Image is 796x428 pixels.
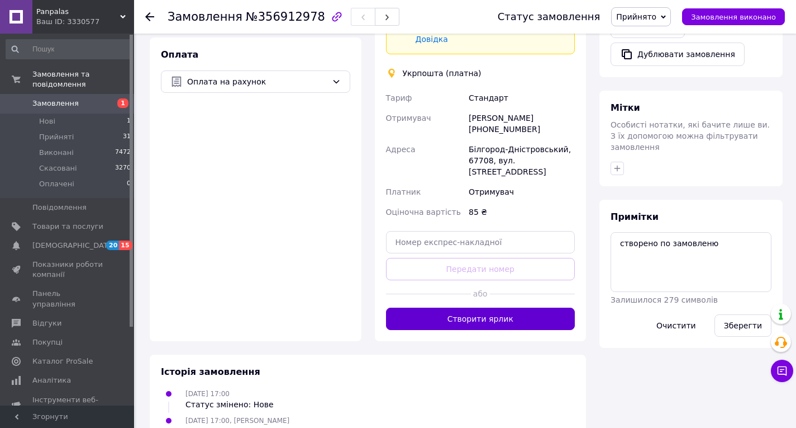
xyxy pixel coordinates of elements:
[6,39,132,59] input: Пошук
[386,93,412,102] span: Тариф
[771,360,793,382] button: Чат з покупцем
[691,13,776,21] span: Замовлення виконано
[185,417,289,425] span: [DATE] 17:00, [PERSON_NAME]
[466,202,577,222] div: 85 ₴
[32,222,103,232] span: Товари та послуги
[466,88,577,108] div: Стандарт
[32,375,71,385] span: Аналітика
[119,241,132,250] span: 15
[32,69,134,90] span: Замовлення та повідомлення
[466,139,577,182] div: Білгород-Дністровський, 67708, вул. [STREET_ADDRESS]
[127,116,131,126] span: 1
[32,241,115,251] span: [DEMOGRAPHIC_DATA]
[32,356,93,366] span: Каталог ProSale
[36,7,120,17] span: Panpalas
[32,203,87,213] span: Повідомлення
[246,10,325,23] span: №356912978
[32,337,63,347] span: Покупці
[117,98,128,108] span: 1
[471,288,490,299] span: або
[714,314,771,337] button: Зберегти
[386,145,416,154] span: Адреса
[400,68,484,79] div: Укрпошта (платна)
[39,148,74,158] span: Виконані
[185,390,230,398] span: [DATE] 17:00
[611,232,771,291] textarea: створено по замовленю
[616,12,656,21] span: Прийнято
[498,11,600,22] div: Статус замовлення
[386,308,575,330] button: Створити ярлик
[611,211,659,222] span: Примітки
[39,163,77,173] span: Скасовані
[145,11,154,22] div: Повернутися назад
[611,120,770,152] span: Особисті нотатки, які бачите лише ви. З їх допомогою можна фільтрувати замовлення
[386,114,431,123] span: Отримувач
[106,241,119,250] span: 20
[187,76,327,88] span: Оплата на рахунок
[39,132,74,142] span: Прийняті
[32,395,103,415] span: Інструменти веб-майстра та SEO
[185,399,274,410] div: Статус змінено: Нове
[386,187,421,196] span: Платник
[611,295,718,304] span: Залишилося 279 символів
[115,163,131,173] span: 3270
[36,17,134,27] div: Ваш ID: 3330577
[127,179,131,189] span: 0
[682,8,785,25] button: Замовлення виконано
[386,231,575,253] input: Номер експрес-накладної
[647,314,706,337] button: Очистити
[39,116,55,126] span: Нові
[161,366,260,377] span: Історія замовлення
[611,102,640,113] span: Мітки
[39,179,74,189] span: Оплачені
[161,49,198,60] span: Оплата
[115,148,131,158] span: 7472
[32,98,79,109] span: Замовлення
[386,208,461,217] span: Оціночна вартість
[32,318,61,328] span: Відгуки
[168,10,242,23] span: Замовлення
[32,260,103,280] span: Показники роботи компанії
[123,132,131,142] span: 31
[466,182,577,202] div: Отримувач
[466,108,577,139] div: [PERSON_NAME] [PHONE_NUMBER]
[32,289,103,309] span: Панель управління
